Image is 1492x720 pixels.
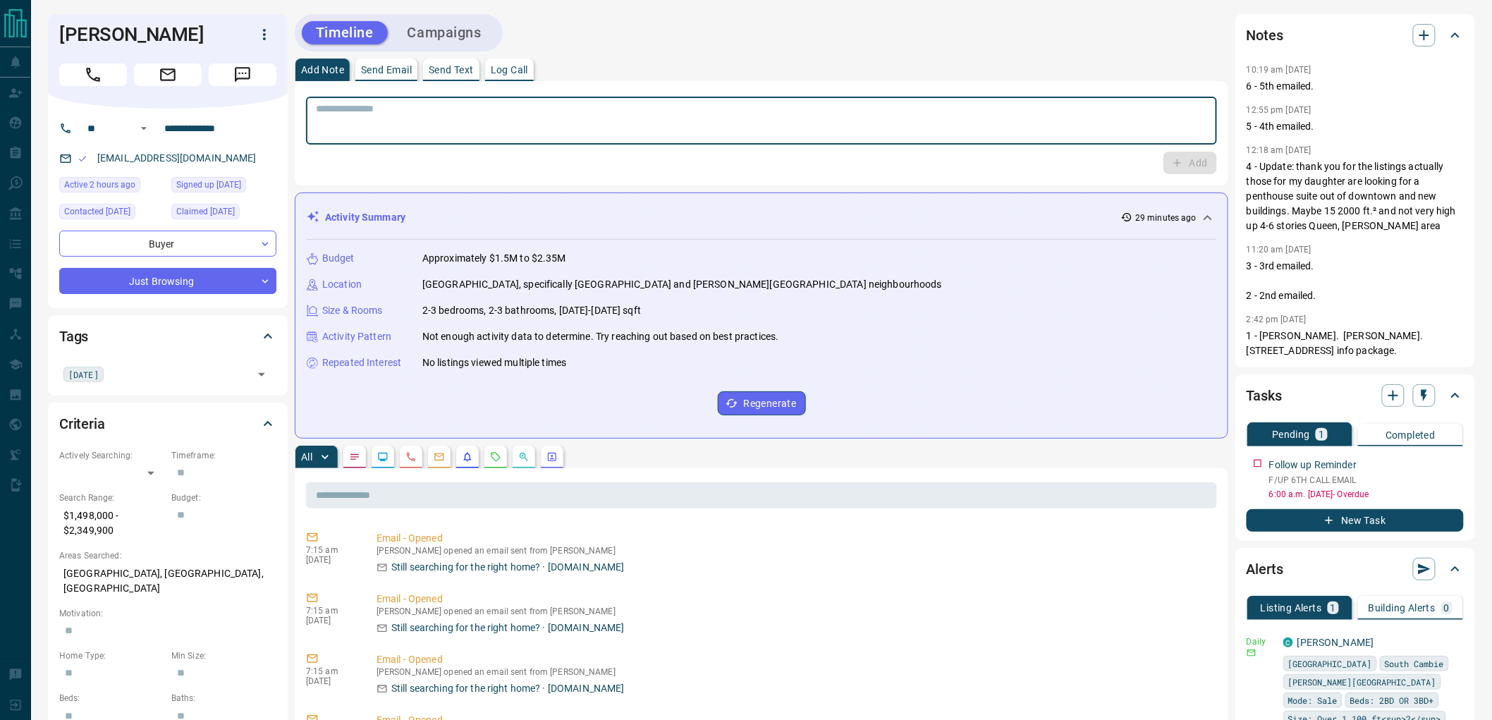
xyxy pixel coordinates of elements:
p: Location [322,277,362,292]
a: [PERSON_NAME] [1297,637,1374,648]
div: Notes [1247,18,1464,52]
h2: Alerts [1247,558,1283,580]
p: Budget: [171,492,276,504]
div: Alerts [1247,552,1464,586]
button: Regenerate [718,391,806,415]
p: Beds: [59,692,164,704]
a: [EMAIL_ADDRESS][DOMAIN_NAME] [97,152,257,164]
div: Sun Sep 14 2025 [59,177,164,197]
span: Email [134,63,202,86]
button: Open [135,120,152,137]
svg: Requests [490,451,501,463]
div: Tags [59,319,276,353]
p: 3 - 3rd emailed. 2 - 2nd emailed. [1247,259,1464,303]
p: Daily [1247,635,1275,648]
span: Active 2 hours ago [64,178,135,192]
p: Send Text [429,65,474,75]
p: 11:20 am [DATE] [1247,245,1311,255]
p: Timeframe: [171,449,276,462]
div: Sat Aug 30 2025 [171,177,276,197]
span: Signed up [DATE] [176,178,241,192]
p: Motivation: [59,607,276,620]
span: South Cambie [1385,657,1444,671]
p: Approximately $1.5M to $2.35M [422,251,566,266]
p: [PERSON_NAME] opened an email sent from [PERSON_NAME] [377,606,1211,616]
div: Tasks [1247,379,1464,413]
button: Campaigns [393,21,496,44]
p: Follow up Reminder [1269,458,1357,472]
p: 5 - 4th emailed. [1247,119,1464,134]
p: 2-3 bedrooms, 2-3 bathrooms, [DATE]-[DATE] sqft [422,303,641,318]
svg: Email Valid [78,154,87,164]
p: [PERSON_NAME] opened an email sent from [PERSON_NAME] [377,667,1211,677]
svg: Lead Browsing Activity [377,451,389,463]
p: Email - Opened [377,531,1211,546]
p: [DATE] [306,616,355,626]
p: Pending [1272,429,1310,439]
p: Email - Opened [377,592,1211,606]
p: F/UP 6TH CALL EMAIL [1269,474,1464,487]
p: [GEOGRAPHIC_DATA], specifically [GEOGRAPHIC_DATA] and [PERSON_NAME][GEOGRAPHIC_DATA] neighbourhoods [422,277,942,292]
svg: Agent Actions [546,451,558,463]
svg: Listing Alerts [462,451,473,463]
button: Timeline [302,21,388,44]
div: Thu Sep 11 2025 [59,204,164,224]
svg: Opportunities [518,451,530,463]
span: Claimed [DATE] [176,205,235,219]
div: Activity Summary29 minutes ago [307,205,1216,231]
p: 7:15 am [306,666,355,676]
div: Buyer [59,231,276,257]
svg: Email [1247,648,1256,658]
svg: Emails [434,451,445,463]
p: Add Note [301,65,344,75]
span: [GEOGRAPHIC_DATA] [1288,657,1372,671]
div: Criteria [59,407,276,441]
p: Still searching for the right home? · [DOMAIN_NAME] [391,560,625,575]
span: Mode: Sale [1288,693,1338,707]
p: 1 [1331,603,1336,613]
p: Budget [322,251,355,266]
h1: [PERSON_NAME] [59,23,231,46]
p: [DATE] [306,676,355,686]
p: Log Call [491,65,528,75]
p: Search Range: [59,492,164,504]
h2: Tasks [1247,384,1282,407]
span: Contacted [DATE] [64,205,130,219]
p: Size & Rooms [322,303,383,318]
h2: Criteria [59,413,105,435]
p: 29 minutes ago [1135,212,1197,224]
p: 10:19 am [DATE] [1247,65,1311,75]
p: Completed [1386,430,1436,440]
p: All [301,452,312,462]
div: Just Browsing [59,268,276,294]
p: 6:00 a.m. [DATE] - Overdue [1269,488,1464,501]
p: Email - Opened [377,652,1211,667]
div: Sat Aug 30 2025 [171,204,276,224]
p: 2:42 pm [DATE] [1247,315,1307,324]
p: Not enough activity data to determine. Try reaching out based on best practices. [422,329,779,344]
svg: Calls [405,451,417,463]
span: Beds: 2BD OR 3BD+ [1350,693,1434,707]
span: Call [59,63,127,86]
div: condos.ca [1283,637,1293,647]
p: Repeated Interest [322,355,401,370]
h2: Tags [59,325,88,348]
button: Open [252,365,271,384]
p: [GEOGRAPHIC_DATA], [GEOGRAPHIC_DATA], [GEOGRAPHIC_DATA] [59,562,276,600]
p: Listing Alerts [1261,603,1322,613]
p: Areas Searched: [59,549,276,562]
p: Building Alerts [1369,603,1436,613]
p: Send Email [361,65,412,75]
span: Message [209,63,276,86]
p: 7:15 am [306,606,355,616]
p: Actively Searching: [59,449,164,462]
p: 12:55 pm [DATE] [1247,105,1311,115]
p: [DATE] [306,555,355,565]
p: 0 [1444,603,1450,613]
p: 1 - [PERSON_NAME]. [PERSON_NAME]. [STREET_ADDRESS] info package. [1247,329,1464,358]
p: 4 - Update: thank you for the listings actually those for my daughter are looking for a penthouse... [1247,159,1464,233]
h2: Notes [1247,24,1283,47]
p: Activity Summary [325,210,405,225]
span: [PERSON_NAME][GEOGRAPHIC_DATA] [1288,675,1436,689]
p: Still searching for the right home? · [DOMAIN_NAME] [391,621,625,635]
